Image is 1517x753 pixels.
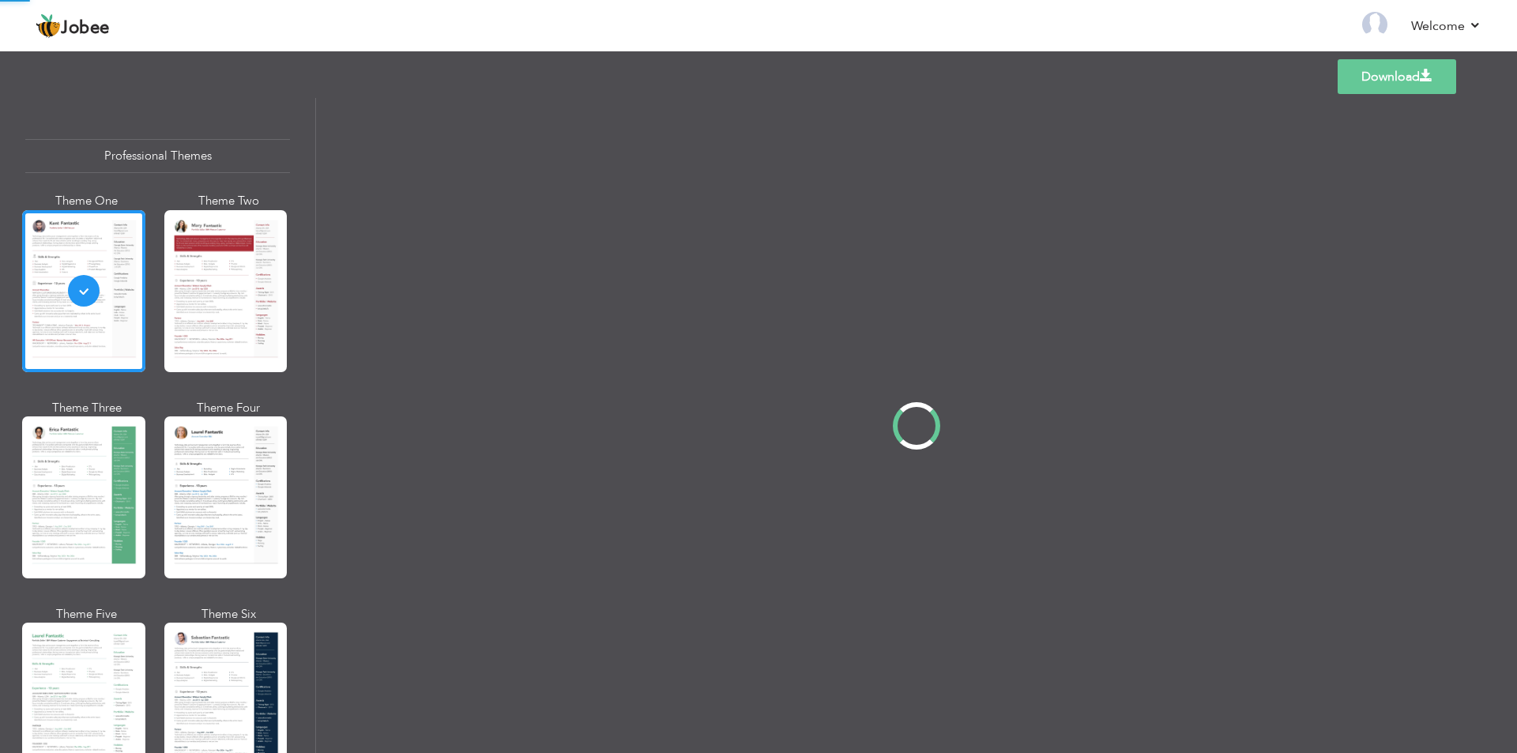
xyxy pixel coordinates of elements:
[1362,12,1387,37] img: Profile Img
[36,13,110,39] a: Jobee
[1338,59,1456,94] a: Download
[61,20,110,37] span: Jobee
[36,13,61,39] img: jobee.io
[1411,17,1481,36] a: Welcome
